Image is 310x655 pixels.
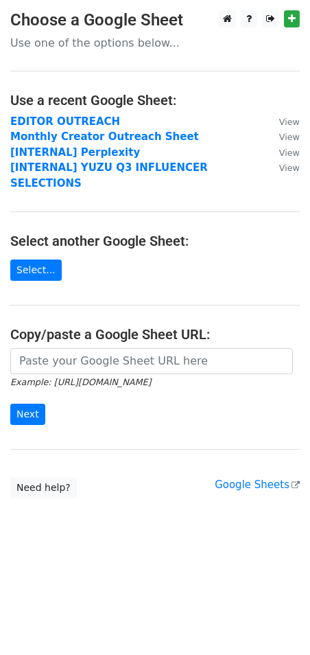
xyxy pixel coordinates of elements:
a: [INTERNAL] Perplexity [10,146,140,159]
p: Use one of the options below... [10,36,300,50]
a: View [265,146,300,159]
input: Next [10,404,45,425]
small: View [279,148,300,158]
small: View [279,132,300,142]
h4: Select another Google Sheet: [10,233,300,249]
a: [INTERNAL] YUZU Q3 INFLUENCER SELECTIONS [10,161,208,189]
small: View [279,117,300,127]
input: Paste your Google Sheet URL here [10,348,293,374]
a: View [265,115,300,128]
h4: Use a recent Google Sheet: [10,92,300,108]
small: View [279,163,300,173]
a: Google Sheets [215,479,300,491]
a: Select... [10,260,62,281]
a: View [265,161,300,174]
h3: Choose a Google Sheet [10,10,300,30]
h4: Copy/paste a Google Sheet URL: [10,326,300,343]
a: EDITOR OUTREACH [10,115,120,128]
a: Need help? [10,477,77,498]
a: View [265,130,300,143]
a: Monthly Creator Outreach Sheet [10,130,199,143]
small: Example: [URL][DOMAIN_NAME] [10,377,151,387]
